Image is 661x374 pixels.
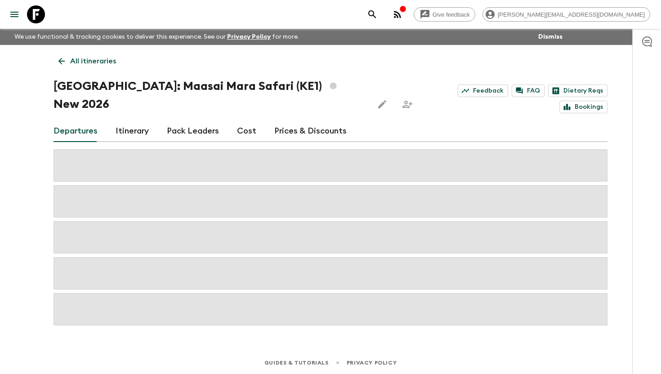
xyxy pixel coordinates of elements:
[482,7,650,22] div: [PERSON_NAME][EMAIL_ADDRESS][DOMAIN_NAME]
[559,101,607,113] a: Bookings
[54,77,366,113] h1: [GEOGRAPHIC_DATA]: Maasai Mara Safari (KE1) New 2026
[116,120,149,142] a: Itinerary
[11,29,303,45] p: We use functional & tracking cookies to deliver this experience. See our for more.
[512,85,545,97] a: FAQ
[458,85,508,97] a: Feedback
[347,358,397,368] a: Privacy Policy
[227,34,271,40] a: Privacy Policy
[363,5,381,23] button: search adventures
[237,120,256,142] a: Cost
[274,120,347,142] a: Prices & Discounts
[548,85,607,97] a: Dietary Reqs
[54,52,121,70] a: All itineraries
[5,5,23,23] button: menu
[428,11,475,18] span: Give feedback
[70,56,116,67] p: All itineraries
[398,95,416,113] span: Share this itinerary
[536,31,565,43] button: Dismiss
[373,95,391,113] button: Edit this itinerary
[264,358,329,368] a: Guides & Tutorials
[414,7,475,22] a: Give feedback
[54,120,98,142] a: Departures
[167,120,219,142] a: Pack Leaders
[493,11,650,18] span: [PERSON_NAME][EMAIL_ADDRESS][DOMAIN_NAME]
